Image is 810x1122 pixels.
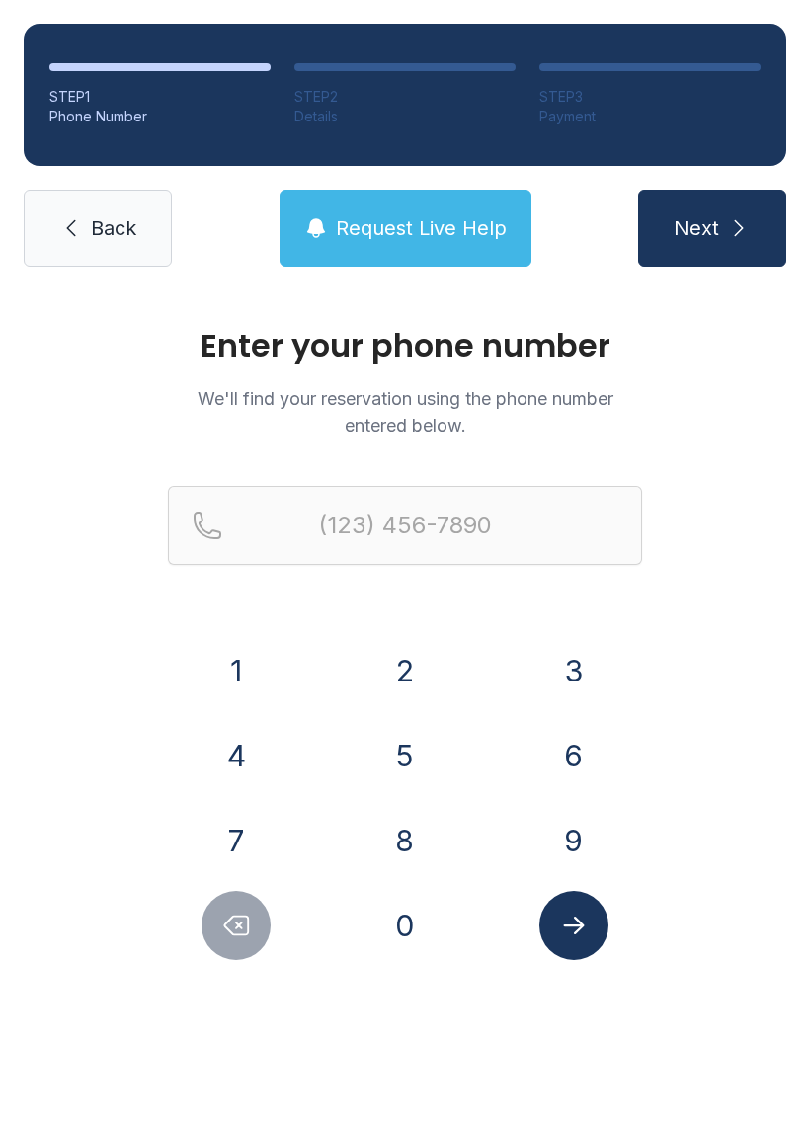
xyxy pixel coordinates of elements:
[168,486,642,565] input: Reservation phone number
[168,330,642,361] h1: Enter your phone number
[370,721,440,790] button: 5
[49,87,271,107] div: STEP 1
[294,87,516,107] div: STEP 2
[91,214,136,242] span: Back
[370,891,440,960] button: 0
[370,806,440,875] button: 8
[294,107,516,126] div: Details
[539,87,761,107] div: STEP 3
[202,891,271,960] button: Delete number
[539,721,608,790] button: 6
[674,214,719,242] span: Next
[49,107,271,126] div: Phone Number
[202,721,271,790] button: 4
[202,806,271,875] button: 7
[168,385,642,439] p: We'll find your reservation using the phone number entered below.
[539,636,608,705] button: 3
[202,636,271,705] button: 1
[539,806,608,875] button: 9
[539,891,608,960] button: Submit lookup form
[539,107,761,126] div: Payment
[336,214,507,242] span: Request Live Help
[370,636,440,705] button: 2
